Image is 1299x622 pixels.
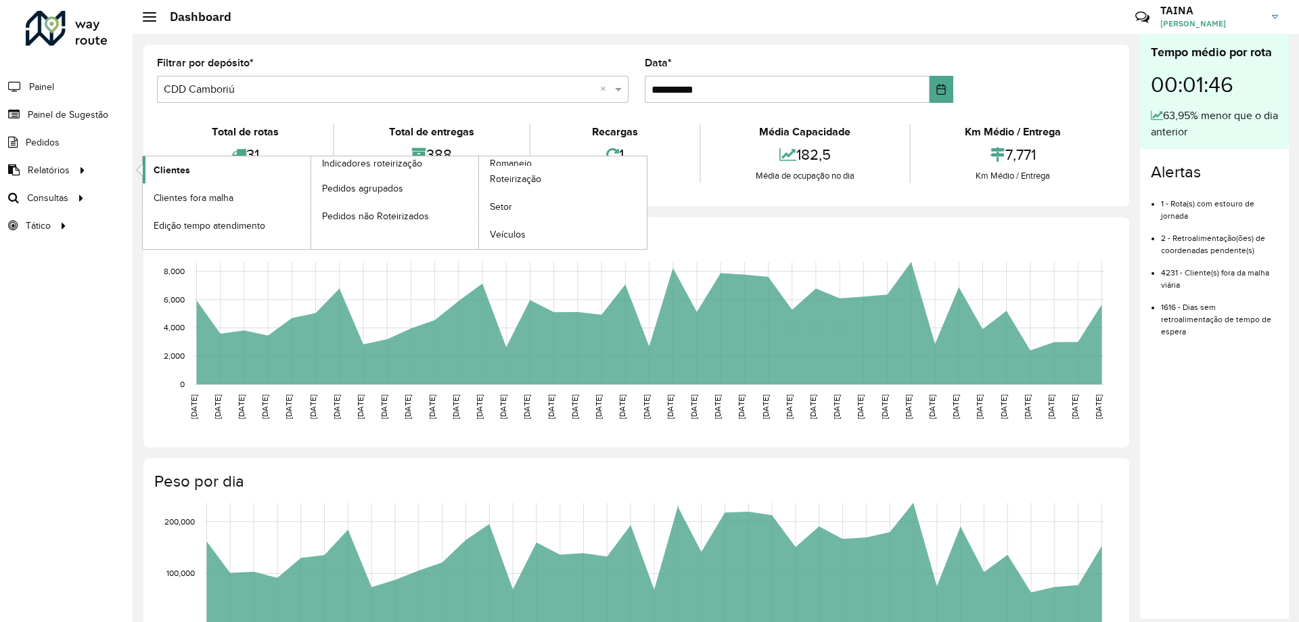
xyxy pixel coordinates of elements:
[213,395,222,419] text: [DATE]
[322,181,403,196] span: Pedidos agrupados
[1161,291,1278,338] li: 1616 - Dias sem retroalimentação de tempo de espera
[704,169,905,183] div: Média de ocupação no dia
[322,156,422,171] span: Indicadores roteirização
[975,395,984,419] text: [DATE]
[547,395,555,419] text: [DATE]
[832,395,841,419] text: [DATE]
[1161,187,1278,222] li: 1 - Rota(s) com estouro de jornada
[479,221,647,248] a: Veículos
[28,163,70,177] span: Relatórios
[1094,395,1103,419] text: [DATE]
[311,156,647,249] a: Romaneio
[164,295,185,304] text: 6,000
[618,395,626,419] text: [DATE]
[164,267,185,275] text: 8,000
[1151,162,1278,182] h4: Alertas
[522,395,531,419] text: [DATE]
[180,380,185,388] text: 0
[311,175,479,202] a: Pedidos agrupados
[356,395,365,419] text: [DATE]
[154,163,190,177] span: Clientes
[1128,3,1157,32] a: Contato Rápido
[26,219,51,233] span: Tático
[761,395,770,419] text: [DATE]
[856,395,865,419] text: [DATE]
[600,81,612,97] span: Clear all
[160,124,329,140] div: Total de rotas
[143,156,311,183] a: Clientes
[490,227,526,242] span: Veículos
[1161,257,1278,291] li: 4231 - Cliente(s) fora da malha viária
[428,395,436,419] text: [DATE]
[704,124,905,140] div: Média Capacidade
[785,395,794,419] text: [DATE]
[164,351,185,360] text: 2,000
[338,140,525,169] div: 388
[666,395,675,419] text: [DATE]
[914,169,1112,183] div: Km Médio / Entrega
[570,395,579,419] text: [DATE]
[27,191,68,205] span: Consultas
[490,200,512,214] span: Setor
[479,194,647,221] a: Setor
[642,395,651,419] text: [DATE]
[689,395,698,419] text: [DATE]
[534,124,696,140] div: Recargas
[260,395,269,419] text: [DATE]
[1151,62,1278,108] div: 00:01:46
[479,166,647,193] a: Roteirização
[1070,395,1079,419] text: [DATE]
[1151,43,1278,62] div: Tempo médio por rota
[154,219,265,233] span: Edição tempo atendimento
[914,140,1112,169] div: 7,771
[189,395,198,419] text: [DATE]
[1023,395,1032,419] text: [DATE]
[237,395,246,419] text: [DATE]
[29,80,54,94] span: Painel
[704,140,905,169] div: 182,5
[164,324,185,332] text: 4,000
[28,108,108,122] span: Painel de Sugestão
[154,472,1116,491] h4: Peso por dia
[914,124,1112,140] div: Km Médio / Entrega
[332,395,341,419] text: [DATE]
[380,395,388,419] text: [DATE]
[166,569,195,577] text: 100,000
[1161,222,1278,257] li: 2 - Retroalimentação(ões) de coordenadas pendente(s)
[309,395,317,419] text: [DATE]
[1047,395,1055,419] text: [DATE]
[713,395,722,419] text: [DATE]
[999,395,1008,419] text: [DATE]
[164,517,195,526] text: 200,000
[594,395,603,419] text: [DATE]
[1160,18,1262,30] span: [PERSON_NAME]
[143,156,479,249] a: Indicadores roteirização
[904,395,913,419] text: [DATE]
[737,395,746,419] text: [DATE]
[284,395,293,419] text: [DATE]
[338,124,525,140] div: Total de entregas
[490,156,532,171] span: Romaneio
[499,395,507,419] text: [DATE]
[1151,108,1278,140] div: 63,95% menor que o dia anterior
[951,395,960,419] text: [DATE]
[1160,4,1262,17] h3: TAINA
[143,184,311,211] a: Clientes fora malha
[490,172,541,186] span: Roteirização
[475,395,484,419] text: [DATE]
[157,55,254,71] label: Filtrar por depósito
[403,395,412,419] text: [DATE]
[880,395,889,419] text: [DATE]
[930,76,953,103] button: Choose Date
[928,395,936,419] text: [DATE]
[808,395,817,419] text: [DATE]
[645,55,672,71] label: Data
[143,212,311,239] a: Edição tempo atendimento
[156,9,231,24] h2: Dashboard
[322,209,429,223] span: Pedidos não Roteirizados
[26,135,60,150] span: Pedidos
[160,140,329,169] div: 31
[154,191,233,205] span: Clientes fora malha
[451,395,460,419] text: [DATE]
[534,140,696,169] div: 1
